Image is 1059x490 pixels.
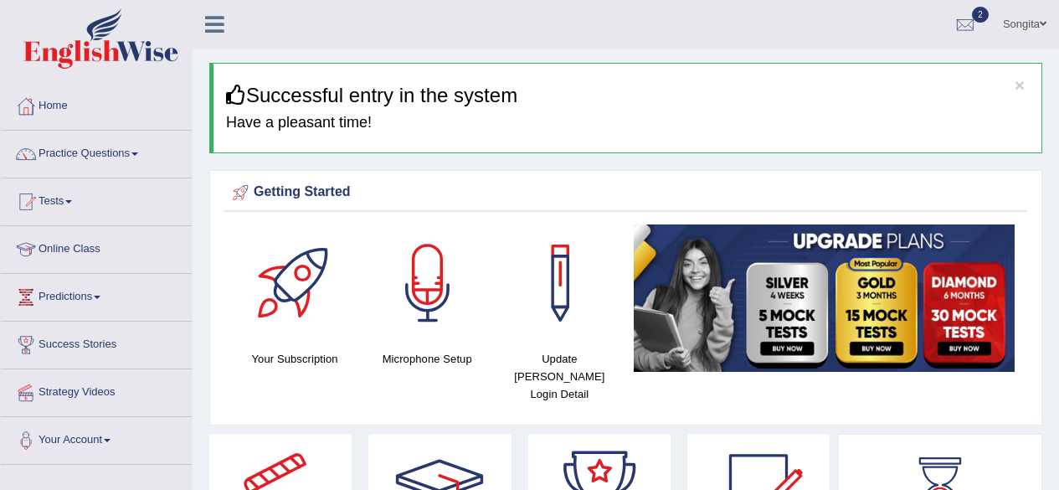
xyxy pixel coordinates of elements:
a: Practice Questions [1,131,192,173]
img: small5.jpg [634,224,1015,372]
h4: Update [PERSON_NAME] Login Detail [501,350,617,403]
a: Strategy Videos [1,369,192,411]
div: Getting Started [229,180,1023,205]
h4: Have a pleasant time! [226,115,1029,132]
h3: Successful entry in the system [226,85,1029,106]
a: Online Class [1,226,192,268]
a: Predictions [1,274,192,316]
a: Success Stories [1,322,192,364]
button: × [1015,76,1025,94]
a: Home [1,83,192,125]
span: 2 [972,7,989,23]
h4: Your Subscription [237,350,352,368]
a: Your Account [1,417,192,459]
a: Tests [1,178,192,220]
h4: Microphone Setup [369,350,485,368]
